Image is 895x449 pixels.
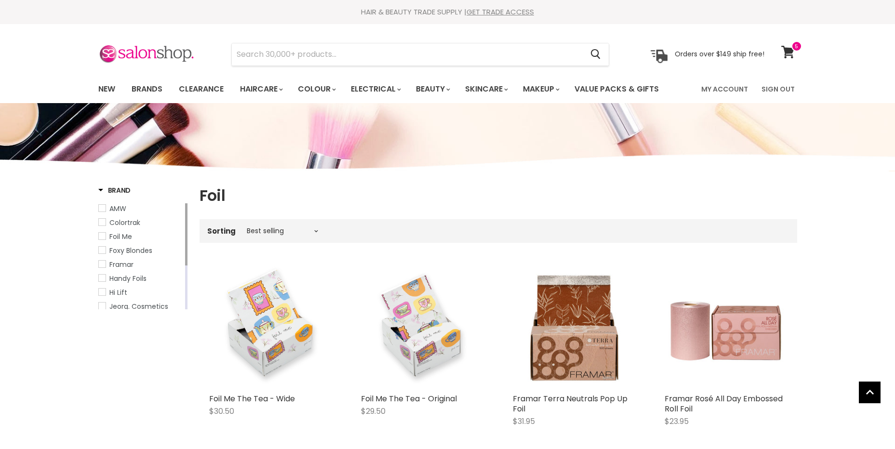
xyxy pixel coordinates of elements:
[361,266,484,389] img: Foil Me The Tea - Original
[756,79,801,99] a: Sign Out
[98,287,183,298] a: Hi Lift
[232,43,583,66] input: Search
[409,79,456,99] a: Beauty
[233,79,289,99] a: Haircare
[458,79,514,99] a: Skincare
[86,75,809,103] nav: Main
[361,406,386,417] span: $29.50
[847,404,885,439] iframe: Gorgias live chat messenger
[675,50,764,58] p: Orders over $149 ship free!
[209,406,234,417] span: $30.50
[91,79,122,99] a: New
[567,79,666,99] a: Value Packs & Gifts
[665,393,783,414] a: Framar Rosé All Day Embossed Roll Foil
[209,393,295,404] a: Foil Me The Tea - Wide
[109,232,132,241] span: Foil Me
[583,43,609,66] button: Search
[124,79,170,99] a: Brands
[513,393,628,414] a: Framar Terra Neutrals Pop Up Foil
[665,416,689,427] span: $23.95
[231,43,609,66] form: Product
[665,266,788,389] img: Framar Rosé All Day Embossed Roll Foil
[361,393,457,404] a: Foil Me The Tea - Original
[109,274,147,283] span: Handy Foils
[513,266,636,389] img: Framar Terra Neutrals Pop Up Foil
[98,217,183,228] a: Colortrak
[98,231,183,242] a: Foil Me
[200,185,797,206] h1: Foil
[109,260,134,269] span: Framar
[516,79,565,99] a: Makeup
[86,7,809,17] div: HAIR & BEAUTY TRADE SUPPLY |
[98,203,183,214] a: AMW
[109,218,140,227] span: Colortrak
[98,301,183,312] a: Jeorg. Cosmetics
[109,204,126,213] span: AMW
[291,79,342,99] a: Colour
[98,273,183,284] a: Handy Foils
[109,246,152,255] span: Foxy Blondes
[109,288,127,297] span: Hi Lift
[695,79,754,99] a: My Account
[98,185,131,195] h3: Brand
[98,259,183,270] a: Framar
[209,266,332,389] img: Foil Me The Tea - Wide
[109,302,168,311] span: Jeorg. Cosmetics
[513,416,535,427] span: $31.95
[91,75,681,103] ul: Main menu
[207,227,236,235] label: Sorting
[467,7,534,17] a: GET TRADE ACCESS
[172,79,231,99] a: Clearance
[344,79,407,99] a: Electrical
[98,245,183,256] a: Foxy Blondes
